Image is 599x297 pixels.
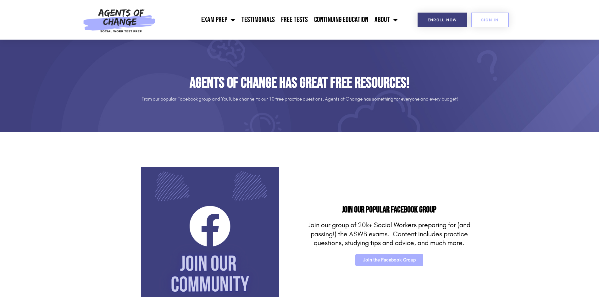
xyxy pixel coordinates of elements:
span: SIGN IN [481,18,499,22]
a: Testimonials [238,12,278,28]
a: Continuing Education [311,12,371,28]
h2: Agents of Change Has Great Free Resources! [124,74,476,92]
nav: Menu [159,12,401,28]
h2: Join Our Popular Facebook Group [303,206,476,214]
a: Exam Prep [198,12,238,28]
span: Join the Facebook Group [363,258,416,262]
a: About [371,12,401,28]
a: Free Tests [278,12,311,28]
a: Enroll Now [418,13,467,27]
span: Enroll Now [428,18,457,22]
p: From our popular Facebook group and YouTube channel to our 10 free practice questions, Agents of ... [124,94,476,104]
a: SIGN IN [471,13,509,27]
a: Join the Facebook Group [355,254,423,266]
p: Join our group of 20k+ Social Workers preparing for (and passing!) the ASWB exams. Content includ... [303,221,476,248]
